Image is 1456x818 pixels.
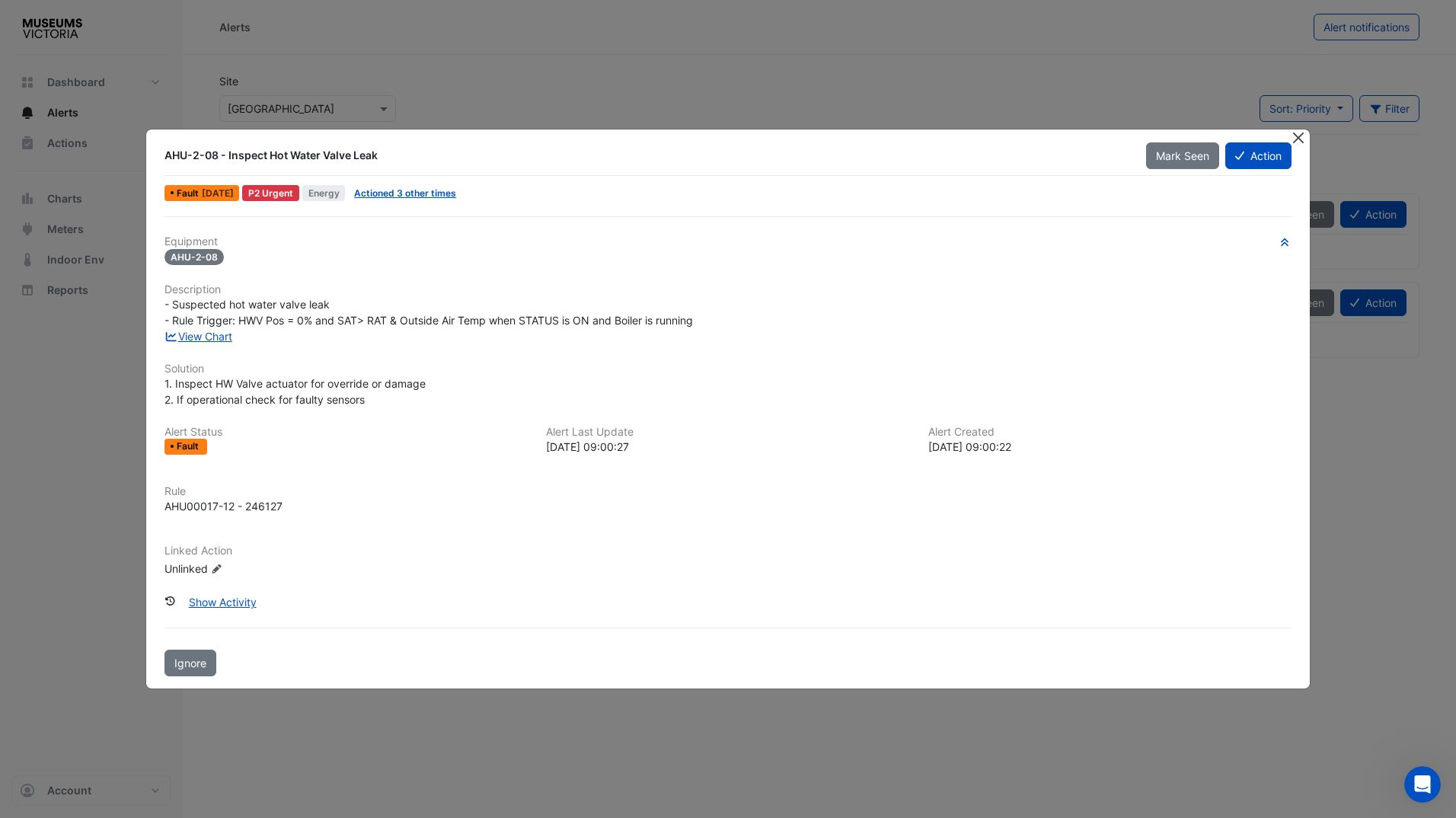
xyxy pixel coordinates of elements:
[302,185,346,201] span: Energy
[177,442,202,451] span: Fault
[1225,142,1292,169] button: Action
[546,439,909,455] div: [DATE] 09:00:27
[202,187,234,199] span: Tue 16-Sep-2025 09:00 AEST
[164,235,1292,248] h6: Equipment
[164,249,224,265] span: AHU-2-08
[177,189,202,198] span: Fault
[164,485,1292,498] h6: Rule
[164,283,1292,296] h6: Description
[164,377,426,406] span: 1. Inspect HW Valve actuator for override or damage 2. If operational check for faulty sensors
[164,650,216,676] button: Ignore
[164,148,1127,163] div: AHU-2-08 - Inspect Hot Water Valve Leak
[164,363,1292,375] h6: Solution
[928,439,1292,455] div: [DATE] 09:00:22
[354,187,456,199] a: Actioned 3 other times
[164,545,1292,558] h6: Linked Action
[1146,142,1219,169] button: Mark Seen
[242,185,299,201] div: P2 Urgent
[164,298,693,327] span: - Suspected hot water valve leak - Rule Trigger: HWV Pos = 0% and SAT> RAT & Outside Air Temp whe...
[1291,129,1307,145] button: Close
[546,426,909,439] h6: Alert Last Update
[211,563,222,574] fa-icon: Edit Linked Action
[164,498,283,514] div: AHU00017-12 - 246127
[1404,766,1441,803] iframe: Intercom live chat
[164,426,528,439] h6: Alert Status
[1156,149,1209,162] span: Mark Seen
[179,589,267,615] button: Show Activity
[164,560,347,576] div: Unlinked
[174,657,206,669] span: Ignore
[928,426,1292,439] h6: Alert Created
[164,330,232,343] a: View Chart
